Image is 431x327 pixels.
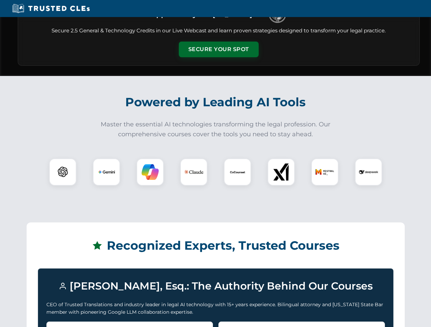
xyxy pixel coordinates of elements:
[315,162,334,182] img: Mistral AI Logo
[224,158,251,186] div: CoCounsel
[26,27,411,35] p: Secure 2.5 General & Technology Credits in our Live Webcast and learn proven strategies designed ...
[229,163,246,181] img: CoCounsel Logo
[355,158,382,186] div: DeepSeek
[53,162,73,182] img: ChatGPT Logo
[179,42,259,57] button: Secure Your Spot
[273,163,290,181] img: xAI Logo
[268,158,295,186] div: xAI
[180,158,207,186] div: Claude
[98,163,115,181] img: Gemini Logo
[46,277,385,295] h3: [PERSON_NAME], Esq.: The Authority Behind Our Courses
[46,301,385,316] p: CEO of Trusted Translations and industry leader in legal AI technology with 15+ years experience....
[142,163,159,181] img: Copilot Logo
[27,90,405,114] h2: Powered by Leading AI Tools
[93,158,120,186] div: Gemini
[137,158,164,186] div: Copilot
[10,3,92,14] img: Trusted CLEs
[311,158,339,186] div: Mistral AI
[38,234,393,258] h2: Recognized Experts, Trusted Courses
[49,158,76,186] div: ChatGPT
[96,120,335,139] p: Master the essential AI technologies transforming the legal profession. Our comprehensive courses...
[359,162,378,182] img: DeepSeek Logo
[184,162,203,182] img: Claude Logo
